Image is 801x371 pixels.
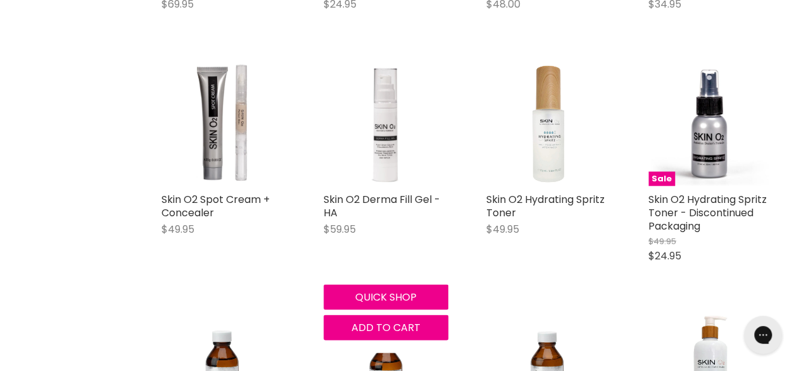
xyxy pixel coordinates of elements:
[324,61,448,185] img: Skin O2 Derma Fill Gel - HA
[648,61,773,185] img: Skin O2 Hydrating Spritz Toner - Discontinued Packaging
[161,192,270,219] a: Skin O2 Spot Cream + Concealer
[648,235,676,247] span: $49.95
[324,192,440,219] a: Skin O2 Derma Fill Gel - HA
[161,61,286,185] img: Skin O2 Spot Cream + Concealer
[648,171,675,186] span: Sale
[486,61,610,185] img: Skin O2 Hydrating Spritz Toner
[351,320,420,334] span: Add to cart
[324,284,448,309] button: Quick shop
[486,221,519,236] span: $49.95
[486,192,605,219] a: Skin O2 Hydrating Spritz Toner
[324,221,356,236] span: $59.95
[648,61,773,185] a: Skin O2 Hydrating Spritz Toner - Discontinued PackagingSale
[648,248,681,263] span: $24.95
[324,315,448,340] button: Add to cart
[648,192,767,233] a: Skin O2 Hydrating Spritz Toner - Discontinued Packaging
[161,221,194,236] span: $49.95
[738,311,788,358] iframe: Gorgias live chat messenger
